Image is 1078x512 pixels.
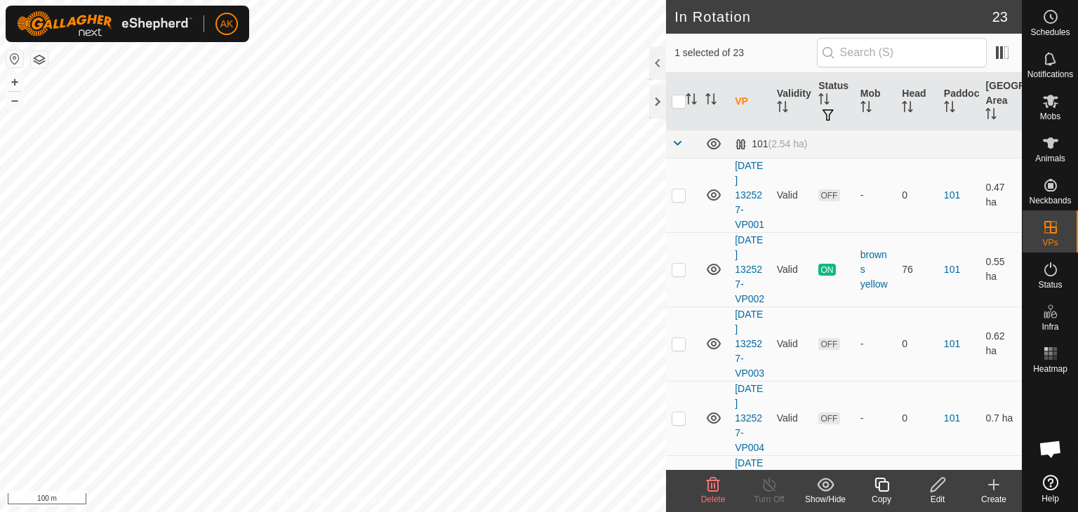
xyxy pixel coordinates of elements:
span: ON [818,264,835,276]
span: Delete [701,494,726,504]
a: [DATE] 132527-VP004 [735,383,764,453]
div: - [860,188,891,203]
span: Infra [1042,323,1058,331]
button: Reset Map [6,50,23,67]
img: Gallagher Logo [17,11,192,36]
p-sorticon: Activate to sort [860,103,872,114]
a: 101 [944,264,960,275]
span: OFF [818,189,839,201]
td: Valid [771,158,813,232]
div: Show/Hide [797,493,853,506]
span: VPs [1042,238,1058,247]
p-sorticon: Activate to sort [705,95,717,107]
span: 1 selected of 23 [674,46,816,60]
a: Contact Us [347,494,388,506]
span: Help [1042,494,1059,503]
td: Valid [771,232,813,306]
a: [DATE] 132527-VP003 [735,309,764,379]
div: Edit [910,493,966,506]
th: Mob [855,73,897,130]
a: 101 [944,412,960,424]
th: Status [813,73,855,130]
span: Animals [1035,154,1065,163]
td: Valid [771,306,813,381]
td: 0.47 ha [980,158,1022,232]
h2: In Rotation [674,8,992,25]
span: Notifications [1027,70,1073,79]
span: OFF [818,412,839,424]
p-sorticon: Activate to sort [985,110,997,121]
div: - [860,337,891,351]
p-sorticon: Activate to sort [686,95,697,107]
td: 0.55 ha [980,232,1022,306]
span: Mobs [1040,112,1060,121]
th: VP [729,73,771,130]
button: Map Layers [31,51,48,68]
p-sorticon: Activate to sort [777,103,788,114]
div: Turn Off [741,493,797,506]
a: [DATE] 132527-VP002 [735,234,764,304]
a: [DATE] 132527-VP001 [735,160,764,230]
div: Create [966,493,1022,506]
a: Help [1023,469,1078,508]
td: 76 [896,232,938,306]
p-sorticon: Activate to sort [818,95,830,107]
div: Copy [853,493,910,506]
p-sorticon: Activate to sort [944,103,955,114]
div: 101 [735,138,807,150]
th: Validity [771,73,813,130]
td: Valid [771,381,813,455]
span: Schedules [1030,28,1070,36]
a: 101 [944,338,960,349]
span: (2.54 ha) [768,138,807,149]
p-sorticon: Activate to sort [902,103,913,114]
input: Search (S) [817,38,987,67]
span: AK [220,17,234,32]
td: 0 [896,158,938,232]
div: Open chat [1030,428,1072,470]
span: Neckbands [1029,196,1071,205]
div: - [860,411,891,426]
button: – [6,92,23,109]
th: Paddock [938,73,980,130]
span: Heatmap [1033,365,1067,373]
span: OFF [818,338,839,350]
div: browns yellow [860,248,891,292]
td: 0.7 ha [980,381,1022,455]
td: 0 [896,306,938,381]
span: Status [1038,281,1062,289]
td: 0 [896,381,938,455]
button: + [6,74,23,90]
span: 23 [992,6,1008,27]
a: Privacy Policy [278,494,331,506]
td: 0.62 ha [980,306,1022,381]
a: 101 [944,189,960,201]
th: Head [896,73,938,130]
th: [GEOGRAPHIC_DATA] Area [980,73,1022,130]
